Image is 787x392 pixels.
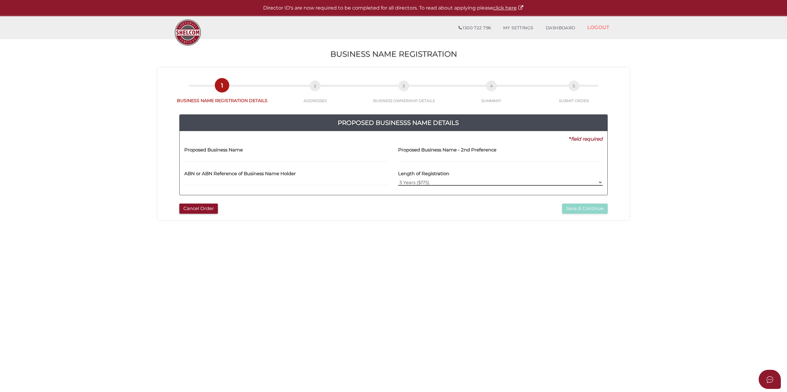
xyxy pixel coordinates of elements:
[449,87,534,103] a: 4SUMMARY
[569,80,579,91] span: 5
[452,22,497,34] a: 1300 722 796
[184,118,612,128] h4: Proposed Businesss Name Details
[271,87,359,103] a: 2ADDRESSES
[179,204,218,214] button: Cancel Order
[310,80,320,91] span: 2
[184,171,296,176] h4: ABN or ABN Reference of Business Name Holder
[398,80,409,91] span: 3
[15,5,772,12] p: Director ID's are now required to be completed for all directors. To read about applying please
[217,80,227,91] span: 1
[540,22,581,34] a: DASHBOARD
[562,204,608,214] button: Save & Continue
[759,370,781,389] button: Open asap
[359,87,449,103] a: 3BUSINESS OWNERSHIP DETAILS
[486,80,497,91] span: 4
[172,16,204,49] img: Logo
[173,87,271,104] a: 1BUSINESS NAME REGISTRATION DETAILS
[493,5,524,11] a: click here
[497,22,540,34] a: MY SETTINGS
[571,136,603,142] i: field required
[581,21,615,34] a: LOGOUT
[184,147,243,153] h4: Proposed Business Name
[534,87,614,103] a: 5SUBMIT ORDER
[398,147,496,153] h4: Proposed Business Name - 2nd Preference
[398,171,449,176] h4: Length of Registration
